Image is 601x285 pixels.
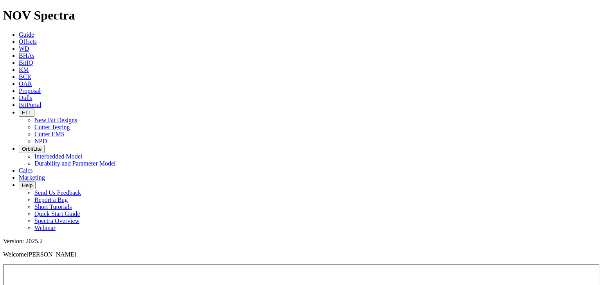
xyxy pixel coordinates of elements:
[34,131,65,137] a: Cutter EMS
[34,203,72,210] a: Short Tutorials
[34,196,68,203] a: Report a Bug
[19,52,34,59] a: BHAs
[19,181,36,189] button: Help
[19,80,32,87] a: OAR
[19,145,45,153] button: OrbitLite
[3,238,598,245] div: Version: 2025.2
[19,174,45,181] a: Marketing
[27,251,76,258] span: [PERSON_NAME]
[19,73,31,80] a: BCR
[34,217,79,224] a: Spectra Overview
[3,251,598,258] p: Welcome
[19,109,34,117] button: FTT
[19,102,41,108] a: BitPortal
[22,110,31,116] span: FTT
[19,66,29,73] a: KM
[19,31,34,38] a: Guide
[3,8,598,23] h1: NOV Spectra
[22,146,41,152] span: OrbitLite
[34,189,81,196] a: Send Us Feedback
[22,182,32,188] span: Help
[19,87,41,94] a: Proposal
[19,45,29,52] a: WD
[19,94,32,101] a: Dulls
[19,59,33,66] a: BitIQ
[34,224,56,231] a: Webinar
[34,210,80,217] a: Quick Start Guide
[34,153,82,160] a: Interbedded Model
[34,124,70,130] a: Cutter Testing
[19,167,33,174] a: Calcs
[19,38,37,45] a: Offsets
[34,138,47,144] a: NPD
[34,160,116,167] a: Durability and Parameter Model
[34,117,77,123] a: New Bit Designs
